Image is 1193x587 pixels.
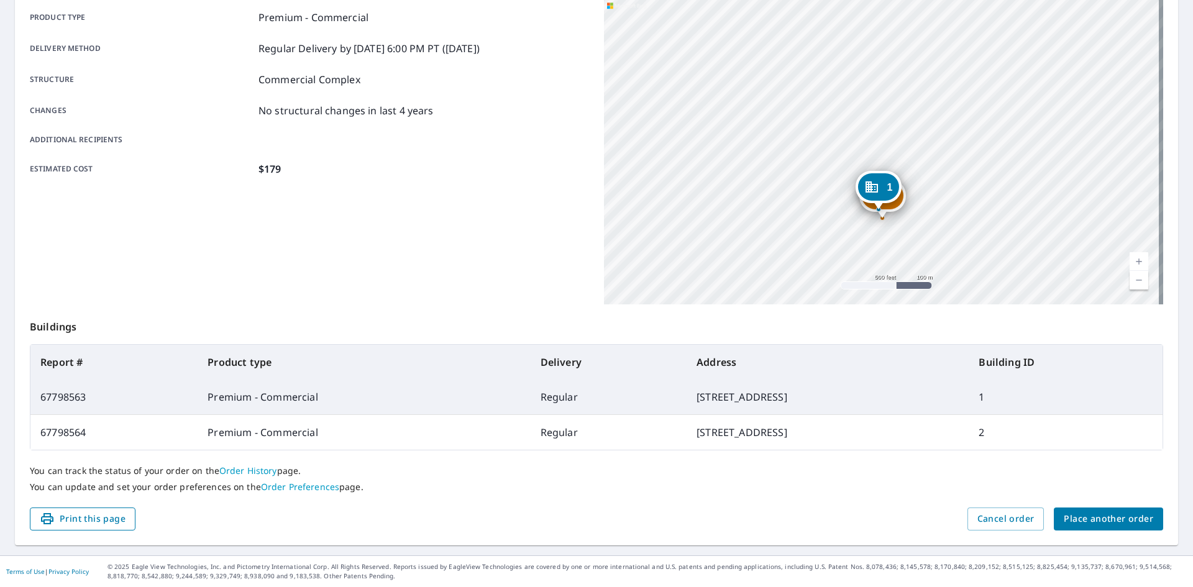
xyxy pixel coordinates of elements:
[887,183,893,192] span: 1
[969,380,1163,415] td: 1
[856,171,902,209] div: Dropped pin, building 1, Commercial property, 800 Elm St Milford, NH 03055
[30,103,254,118] p: Changes
[1054,507,1163,530] button: Place another order
[30,465,1163,476] p: You can track the status of your order on the page.
[531,345,687,380] th: Delivery
[30,304,1163,344] p: Buildings
[1064,511,1153,527] span: Place another order
[969,415,1163,450] td: 2
[30,380,198,415] td: 67798563
[969,345,1163,380] th: Building ID
[258,103,434,118] p: No structural changes in last 4 years
[258,162,281,176] p: $179
[6,567,45,576] a: Terms of Use
[219,465,277,476] a: Order History
[198,415,530,450] td: Premium - Commercial
[30,10,254,25] p: Product type
[30,72,254,87] p: Structure
[258,41,480,56] p: Regular Delivery by [DATE] 6:00 PM PT ([DATE])
[1130,271,1148,289] a: Current Level 16, Zoom Out
[687,345,969,380] th: Address
[967,507,1044,530] button: Cancel order
[859,180,905,218] div: Dropped pin, building 2, Commercial property, 800 Elm St Milford, NH 03055
[531,415,687,450] td: Regular
[30,507,135,530] button: Print this page
[48,567,89,576] a: Privacy Policy
[30,162,254,176] p: Estimated cost
[1130,252,1148,271] a: Current Level 16, Zoom In
[261,481,339,493] a: Order Preferences
[6,568,89,575] p: |
[40,511,126,527] span: Print this page
[30,415,198,450] td: 67798564
[687,380,969,415] td: [STREET_ADDRESS]
[687,415,969,450] td: [STREET_ADDRESS]
[107,562,1187,581] p: © 2025 Eagle View Technologies, Inc. and Pictometry International Corp. All Rights Reserved. Repo...
[258,72,360,87] p: Commercial Complex
[198,380,530,415] td: Premium - Commercial
[531,380,687,415] td: Regular
[30,345,198,380] th: Report #
[30,481,1163,493] p: You can update and set your order preferences on the page.
[30,134,254,145] p: Additional recipients
[258,10,368,25] p: Premium - Commercial
[30,41,254,56] p: Delivery method
[977,511,1035,527] span: Cancel order
[198,345,530,380] th: Product type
